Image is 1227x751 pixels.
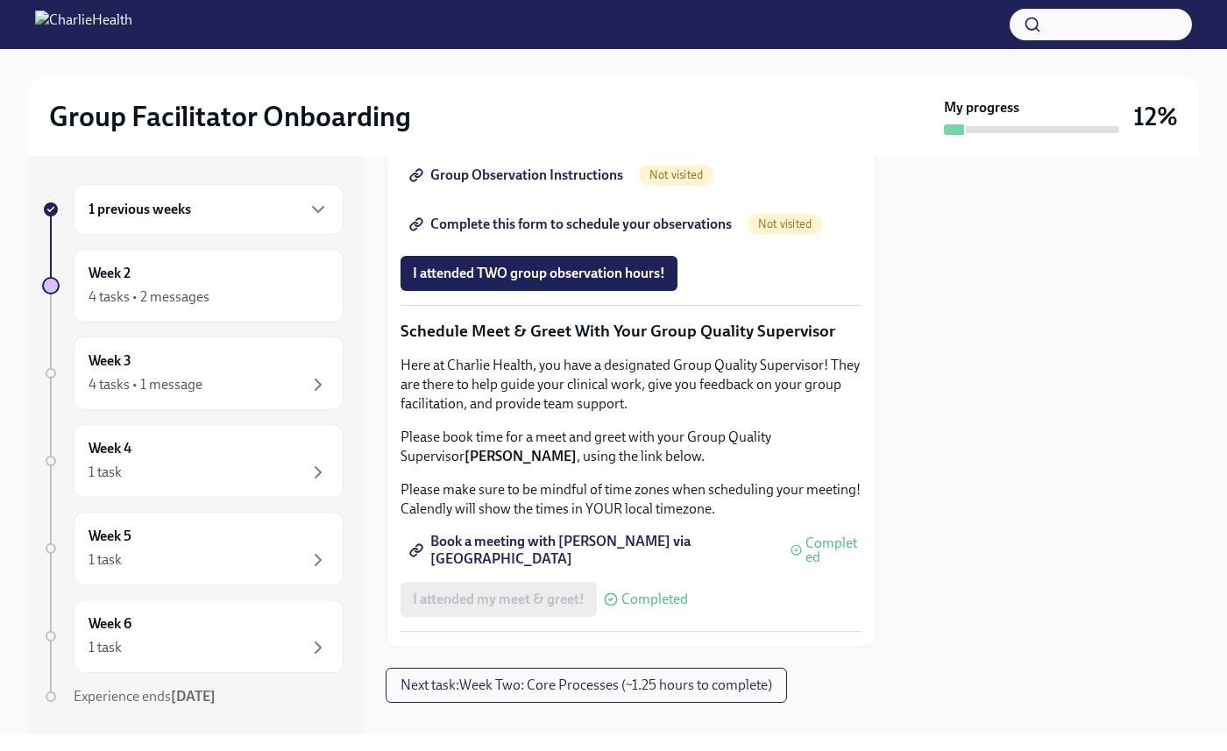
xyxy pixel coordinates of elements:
strong: My progress [944,98,1019,117]
span: Completed [805,536,862,564]
p: Here at Charlie Health, you have a designated Group Quality Supervisor! They are there to help gu... [401,356,862,414]
p: Please make sure to be mindful of time zones when scheduling your meeting! Calendly will show the... [401,480,862,519]
div: 4 tasks • 2 messages [89,287,209,307]
span: Experience ends [74,688,216,705]
h6: Week 2 [89,264,131,283]
h2: Group Facilitator Onboarding [49,99,411,134]
strong: [PERSON_NAME] [465,448,577,464]
div: 1 previous weeks [74,184,344,235]
span: Book a meeting with [PERSON_NAME] via [GEOGRAPHIC_DATA] [413,542,771,559]
a: Week 61 task [42,599,344,673]
p: Please book time for a meet and greet with your Group Quality Supervisor , using the link below. [401,428,862,466]
div: 4 tasks • 1 message [89,375,202,394]
a: Week 24 tasks • 2 messages [42,249,344,322]
span: Complete this form to schedule your observations [413,216,732,233]
h3: 12% [1133,101,1178,132]
span: Completed [621,592,688,606]
h6: 1 previous weeks [89,200,191,219]
span: I attended TWO group observation hours! [413,265,665,282]
span: Not visited [748,217,822,230]
span: Next task : Week Two: Core Processes (~1.25 hours to complete) [401,677,772,694]
h6: Week 3 [89,351,131,371]
span: Group Observation Instructions [413,166,623,184]
button: I attended TWO group observation hours! [401,256,677,291]
h6: Week 4 [89,439,131,458]
div: 1 task [89,638,122,657]
a: Complete this form to schedule your observations [401,207,744,242]
a: Book a meeting with [PERSON_NAME] via [GEOGRAPHIC_DATA] [401,533,784,568]
a: Week 41 task [42,424,344,498]
div: 1 task [89,463,122,482]
strong: [DATE] [171,688,216,705]
a: Week 51 task [42,512,344,585]
h6: Week 5 [89,527,131,546]
img: CharlieHealth [35,11,132,39]
p: Schedule Meet & Greet With Your Group Quality Supervisor [401,320,862,343]
button: Next task:Week Two: Core Processes (~1.25 hours to complete) [386,668,787,703]
a: Group Observation Instructions [401,158,635,193]
h6: Week 6 [89,614,131,634]
a: Week 34 tasks • 1 message [42,337,344,410]
div: 1 task [89,550,122,570]
span: Not visited [639,168,713,181]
